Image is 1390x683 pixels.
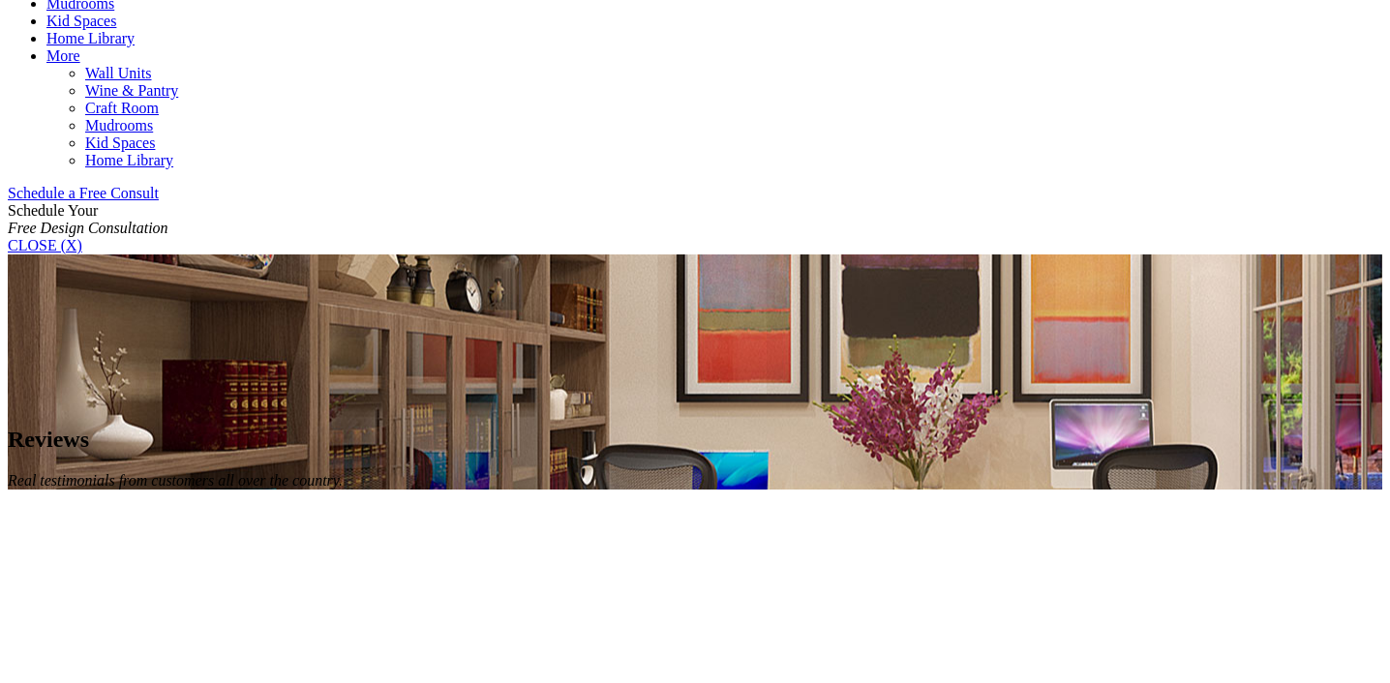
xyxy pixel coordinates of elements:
a: Kid Spaces [46,13,116,29]
span: Schedule Your [8,202,168,236]
a: Mudrooms [85,117,153,134]
a: Wine & Pantry [85,82,178,99]
a: Home Library [46,30,135,46]
a: Schedule a Free Consult (opens a dropdown menu) [8,185,159,201]
a: Wall Units [85,65,151,81]
a: More menu text will display only on big screen [46,47,80,64]
a: CLOSE (X) [8,237,82,253]
em: Real testimonials from customers all over the country. [8,472,343,489]
a: Kid Spaces [85,134,155,151]
a: Craft Room [85,100,159,116]
a: Home Library [85,152,173,168]
em: Free Design Consultation [8,220,168,236]
h1: Reviews [8,427,1382,453]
